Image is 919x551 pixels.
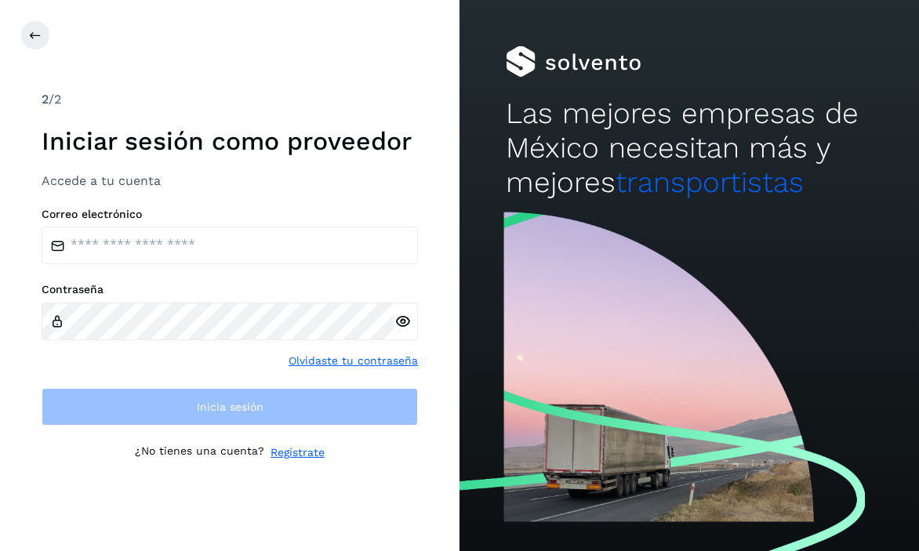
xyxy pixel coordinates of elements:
a: Regístrate [271,444,325,461]
h1: Iniciar sesión como proveedor [42,126,418,156]
p: ¿No tienes una cuenta? [135,444,264,461]
span: 2 [42,92,49,107]
button: Inicia sesión [42,388,418,426]
span: Inicia sesión [197,401,263,412]
div: /2 [42,90,418,109]
label: Contraseña [42,283,418,296]
h2: Las mejores empresas de México necesitan más y mejores [506,96,874,201]
a: Olvidaste tu contraseña [289,353,418,369]
h3: Accede a tu cuenta [42,173,418,188]
span: transportistas [616,165,804,199]
label: Correo electrónico [42,208,418,221]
